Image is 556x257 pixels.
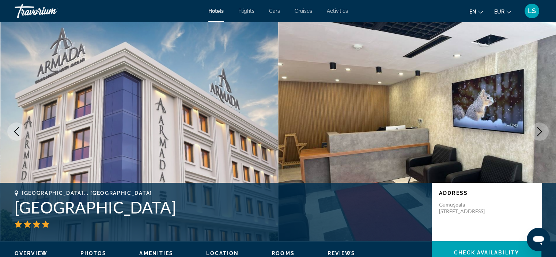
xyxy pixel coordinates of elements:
[494,6,511,17] button: Change currency
[22,190,152,196] span: [GEOGRAPHIC_DATA], , [GEOGRAPHIC_DATA]
[454,250,519,256] span: Check Availability
[530,122,549,141] button: Next image
[269,8,280,14] a: Cars
[327,8,348,14] a: Activities
[469,6,483,17] button: Change language
[528,7,536,15] span: LS
[15,250,48,256] span: Overview
[15,1,88,20] a: Travorium
[522,3,541,19] button: User Menu
[527,228,550,251] iframe: Button to launch messaging window
[238,8,254,14] a: Flights
[7,122,26,141] button: Previous image
[206,250,239,256] span: Location
[469,9,476,15] span: en
[139,250,173,257] button: Amenities
[80,250,107,257] button: Photos
[295,8,312,14] a: Cruises
[139,250,173,256] span: Amenities
[272,250,295,257] button: Rooms
[206,250,239,257] button: Location
[80,250,107,256] span: Photos
[15,198,424,217] h1: [GEOGRAPHIC_DATA]
[328,250,356,257] button: Reviews
[439,201,498,215] p: Gümüşpala [STREET_ADDRESS]
[494,9,504,15] span: EUR
[328,250,356,256] span: Reviews
[272,250,295,256] span: Rooms
[208,8,224,14] a: Hotels
[439,190,534,196] p: Address
[15,250,48,257] button: Overview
